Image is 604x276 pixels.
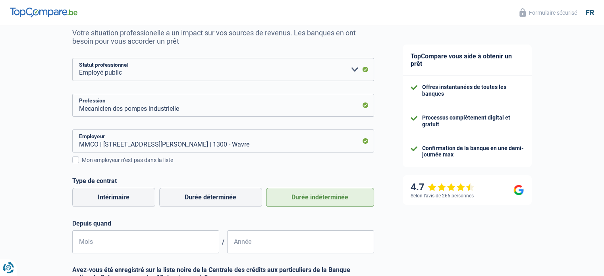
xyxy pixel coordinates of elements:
[411,193,474,199] div: Selon l’avis de 266 personnes
[72,29,374,45] p: Votre situation professionelle a un impact sur vos sources de revenus. Les banques en ont besoin ...
[422,84,524,97] div: Offres instantanées de toutes les banques
[72,177,374,185] label: Type de contrat
[72,188,155,207] label: Intérimaire
[266,188,374,207] label: Durée indéterminée
[219,238,227,246] span: /
[411,181,475,193] div: 4.7
[82,156,374,164] div: Mon employeur n’est pas dans la liste
[159,188,262,207] label: Durée déterminée
[403,44,532,76] div: TopCompare vous aide à obtenir un prêt
[72,129,374,152] input: Cherchez votre employeur
[586,8,594,17] div: fr
[422,114,524,128] div: Processus complètement digital et gratuit
[515,6,582,19] button: Formulaire sécurisé
[72,220,374,227] label: Depuis quand
[10,8,77,17] img: TopCompare Logo
[227,230,374,253] input: AAAA
[422,145,524,158] div: Confirmation de la banque en une demi-journée max
[72,230,219,253] input: MM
